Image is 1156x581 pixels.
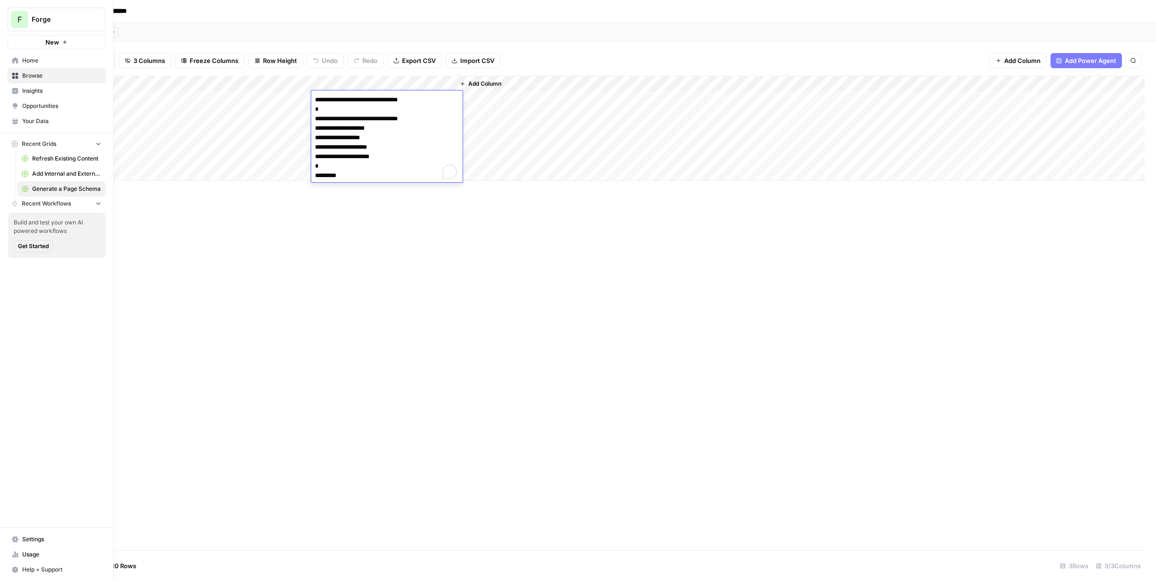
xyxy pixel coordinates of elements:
button: Help + Support [8,562,105,577]
div: 3/3 Columns [1092,558,1145,573]
button: 3 Columns [119,53,171,68]
button: Add Column [990,53,1047,68]
a: Refresh Existing Content [18,151,105,166]
a: Home [8,53,105,68]
span: Home [22,56,101,65]
a: Browse [8,68,105,83]
span: New [45,37,59,47]
span: Add 10 Rows [98,561,136,571]
span: 3 Columns [133,56,165,65]
button: Freeze Columns [175,53,245,68]
span: Add Column [1004,56,1041,65]
span: Add Power Agent [1065,56,1116,65]
button: Workspace: Forge [8,8,105,31]
span: Forge [32,15,89,24]
span: Usage [22,550,101,559]
span: Undo [322,56,338,65]
button: Export CSV [387,53,442,68]
button: Get Started [14,240,53,252]
button: Import CSV [446,53,500,68]
button: Recent Workflows [8,197,105,211]
span: Redo [362,56,377,65]
span: Insights [22,87,101,95]
span: Build and test your own AI powered workflows [14,218,100,235]
button: Row Height [248,53,303,68]
span: Browse [22,72,101,80]
button: Undo [307,53,344,68]
a: Generate a Page Schema [18,181,105,197]
span: Freeze Columns [190,56,238,65]
span: Get Started [18,242,49,250]
span: Add Column [468,80,501,88]
a: Add Internal and External Links [18,166,105,181]
span: F [18,14,22,25]
span: Your Data [22,117,101,125]
span: Import CSV [460,56,494,65]
a: Insights [8,83,105,98]
span: Row Height [263,56,297,65]
span: Recent Grids [22,140,56,148]
button: Redo [348,53,384,68]
a: Opportunities [8,98,105,114]
button: Recent Grids [8,137,105,151]
a: Settings [8,532,105,547]
span: Add Internal and External Links [32,170,101,178]
span: Recent Workflows [22,199,71,208]
span: Export CSV [402,56,436,65]
textarea: To enrich screen reader interactions, please activate Accessibility in Grammarly extension settings [311,93,463,182]
span: Opportunities [22,102,101,110]
button: New [8,35,105,49]
a: Usage [8,547,105,562]
span: Settings [22,535,101,544]
span: Refresh Existing Content [32,154,101,163]
button: Add Power Agent [1051,53,1122,68]
span: Generate a Page Schema [32,185,101,193]
span: Help + Support [22,565,101,574]
a: Your Data [8,114,105,129]
button: Add Column [456,78,505,90]
div: 3 Rows [1056,558,1092,573]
